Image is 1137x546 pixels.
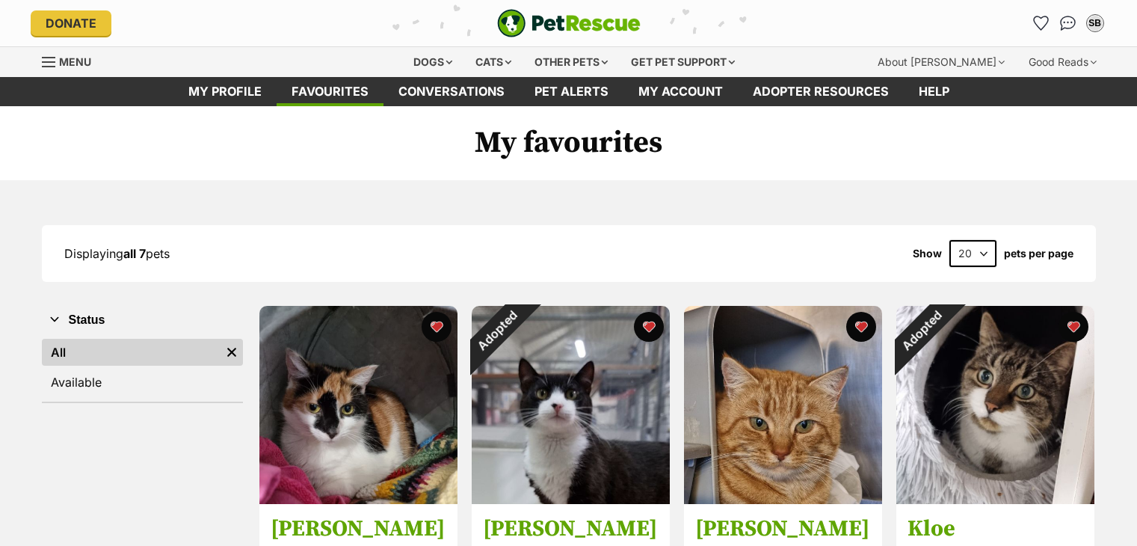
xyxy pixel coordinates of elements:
ul: Account quick links [1029,11,1107,35]
a: Favourites [277,77,383,106]
span: Menu [59,55,91,68]
a: My account [623,77,738,106]
div: SB [1088,16,1103,31]
a: conversations [383,77,520,106]
a: Adopted [896,492,1094,507]
a: Remove filter [221,339,243,366]
button: Status [42,310,243,330]
img: Lenny [472,306,670,504]
a: Conversations [1056,11,1080,35]
div: Adopted [876,286,965,375]
strong: all 7 [123,246,146,261]
div: Adopted [452,286,540,375]
a: Favourites [1029,11,1053,35]
span: Displaying pets [64,246,170,261]
img: Sharon [259,306,457,504]
h3: [PERSON_NAME] [271,515,446,544]
img: logo-e224e6f780fb5917bec1dbf3a21bbac754714ae5b6737aabdf751b685950b380.svg [497,9,641,37]
img: Vanessa [684,306,882,504]
button: My account [1083,11,1107,35]
button: favourite [846,312,876,342]
h3: [PERSON_NAME] [695,515,871,544]
a: Adopted [472,492,670,507]
span: Show [913,248,942,260]
a: PetRescue [497,9,641,37]
a: Pet alerts [520,77,623,106]
div: Get pet support [620,47,745,77]
div: Other pets [524,47,618,77]
a: Menu [42,47,102,74]
a: Donate [31,10,111,36]
img: chat-41dd97257d64d25036548639549fe6c8038ab92f7586957e7f3b1b290dea8141.svg [1060,16,1076,31]
div: Dogs [403,47,463,77]
img: Kloe [896,306,1094,504]
button: favourite [634,312,664,342]
h3: [PERSON_NAME] [483,515,659,544]
button: favourite [422,312,452,342]
div: Status [42,336,243,402]
div: About [PERSON_NAME] [867,47,1015,77]
a: My profile [173,77,277,106]
div: Good Reads [1018,47,1107,77]
button: favourite [1059,312,1088,342]
a: Adopter resources [738,77,904,106]
a: Available [42,369,243,396]
label: pets per page [1004,248,1073,260]
h3: Kloe [908,515,1083,544]
a: Help [904,77,964,106]
div: Cats [465,47,522,77]
a: All [42,339,221,366]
